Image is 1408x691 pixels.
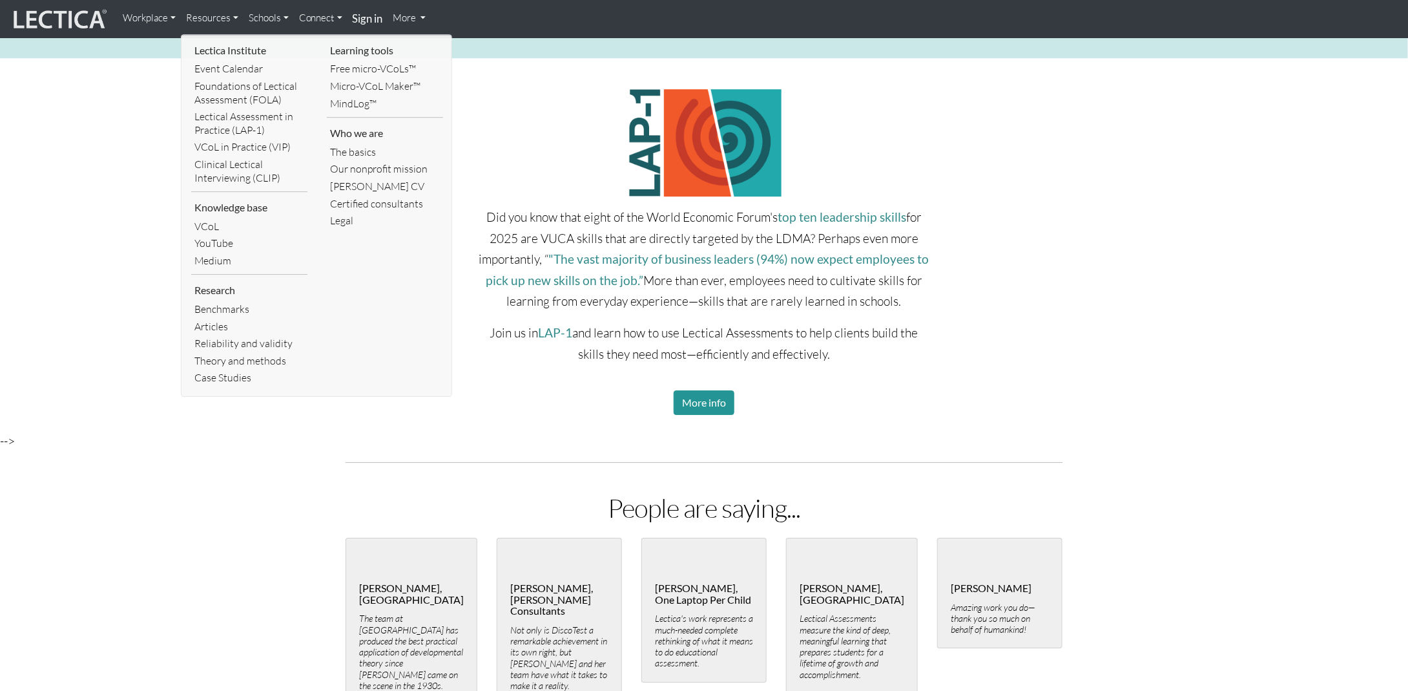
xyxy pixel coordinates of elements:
[951,582,1049,594] h5: [PERSON_NAME]
[327,160,443,178] a: Our nonprofit mission
[476,207,933,312] p: Did you know that eight of the World Economic Forum's for 2025 are VUCA skills that are directly ...
[486,251,929,288] a: "The vast majority of business leaders (94%) now expect employees to pick up new skills on the job.”
[191,235,307,252] a: YouTube
[539,325,573,340] a: LAP-1
[191,156,307,186] a: Clinical Lectical Interviewing (CLIP)
[327,123,443,144] li: Who we are
[327,212,443,229] a: Legal
[655,582,753,605] h5: [PERSON_NAME], One Laptop Per Child
[951,602,1049,635] p: Amazing work you do—thank you so much on behalf of humankind!
[359,613,464,691] p: The team at [GEOGRAPHIC_DATA] has produced the best practical application of developmental theory...
[327,144,443,161] a: The basics
[674,390,734,415] a: More info
[191,352,307,370] a: Theory and methods
[346,494,1062,522] h1: People are saying...
[800,582,904,605] h5: [PERSON_NAME], [GEOGRAPHIC_DATA]
[191,369,307,387] a: Case Studies
[191,60,307,78] a: Event Calendar
[191,335,307,352] a: Reliability and validity
[800,613,904,680] p: Lectical Assessments measure the kind of deep, meaningful learning that prepares students for a l...
[191,197,307,218] li: Knowledge base
[327,40,443,61] li: Learning tools
[294,5,347,31] a: Connect
[353,12,383,25] strong: Sign in
[388,5,431,31] a: More
[191,78,307,108] a: Foundations of Lectical Assessment (FOLA)
[655,613,753,668] p: Lectica's work represents a much-needed complete rethinking of what it means to do educational as...
[118,5,181,31] a: Workplace
[476,323,933,365] p: Join us in and learn how to use Lectical Assessments to help clients build the skills they need m...
[191,218,307,235] a: VCoL
[243,5,294,31] a: Schools
[327,178,443,195] a: [PERSON_NAME] CV
[10,7,107,32] img: lecticalive
[778,209,906,224] a: top ten leadership skills
[191,108,307,138] a: Lectical Assessment in Practice (LAP-1)
[181,5,243,31] a: Resources
[191,318,307,335] a: Articles
[191,252,307,270] a: Medium
[191,40,307,61] li: Lectica Institute
[191,301,307,318] a: Benchmarks
[191,138,307,156] a: VCoL in Practice (VIP)
[327,195,443,213] a: Certified consultants
[191,280,307,301] li: Research
[347,5,388,33] a: Sign in
[327,95,443,112] a: MindLog™
[327,78,443,95] a: Micro-VCoL Maker™
[510,582,608,617] h5: [PERSON_NAME], [PERSON_NAME] Consultants
[359,582,464,605] h5: [PERSON_NAME], [GEOGRAPHIC_DATA]
[327,60,443,78] a: Free micro-VCoLs™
